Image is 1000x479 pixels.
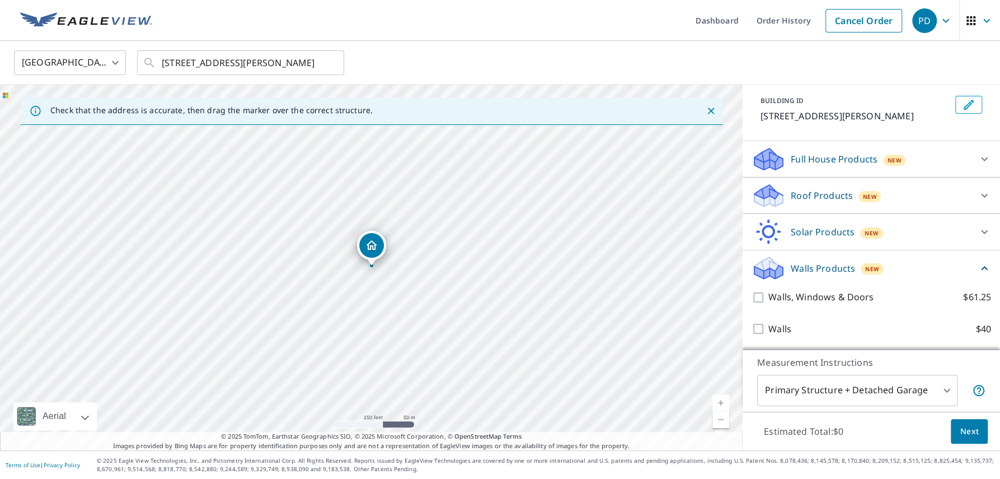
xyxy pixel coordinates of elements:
[863,192,877,201] span: New
[768,322,791,336] p: Walls
[39,402,69,430] div: Aerial
[791,225,855,239] p: Solar Products
[865,229,879,238] span: New
[976,322,991,336] p: $40
[357,231,386,266] div: Dropped pin, building 1, Residential property, 111 E South St Corry, PA 16407
[454,432,501,440] a: OpenStreetMap
[503,432,522,440] a: Terms
[791,189,853,202] p: Roof Products
[20,12,152,29] img: EV Logo
[791,152,877,166] p: Full House Products
[752,146,991,173] div: Full House ProductsNew
[97,457,994,473] p: © 2025 Eagle View Technologies, Inc. and Pictometry International Corp. All Rights Reserved. Repo...
[760,109,951,123] p: [STREET_ADDRESS][PERSON_NAME]
[768,290,874,304] p: Walls, Windows & Doors
[760,96,804,105] p: BUILDING ID
[712,411,729,428] a: Current Level 17, Zoom Out
[13,402,97,430] div: Aerial
[963,290,991,304] p: $61.25
[162,47,321,78] input: Search by address or latitude-longitude
[960,425,979,439] span: Next
[755,419,852,444] p: Estimated Total: $0
[752,255,991,281] div: Walls ProductsNew
[757,356,985,369] p: Measurement Instructions
[6,461,40,469] a: Terms of Use
[951,419,988,444] button: Next
[712,394,729,411] a: Current Level 17, Zoom In
[221,432,522,441] span: © 2025 TomTom, Earthstar Geographics SIO, © 2025 Microsoft Corporation, ©
[752,182,991,209] div: Roof ProductsNew
[825,9,902,32] a: Cancel Order
[44,461,80,469] a: Privacy Policy
[752,218,991,245] div: Solar ProductsNew
[703,104,718,118] button: Close
[912,8,937,33] div: PD
[888,156,902,165] span: New
[972,384,985,397] span: Your report will include the primary structure and a detached garage if one exists.
[791,262,855,275] p: Walls Products
[757,375,957,406] div: Primary Structure + Detached Garage
[6,462,80,468] p: |
[50,105,373,115] p: Check that the address is accurate, then drag the marker over the correct structure.
[955,96,982,114] button: Edit building 1
[14,47,126,78] div: [GEOGRAPHIC_DATA]
[865,264,879,273] span: New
